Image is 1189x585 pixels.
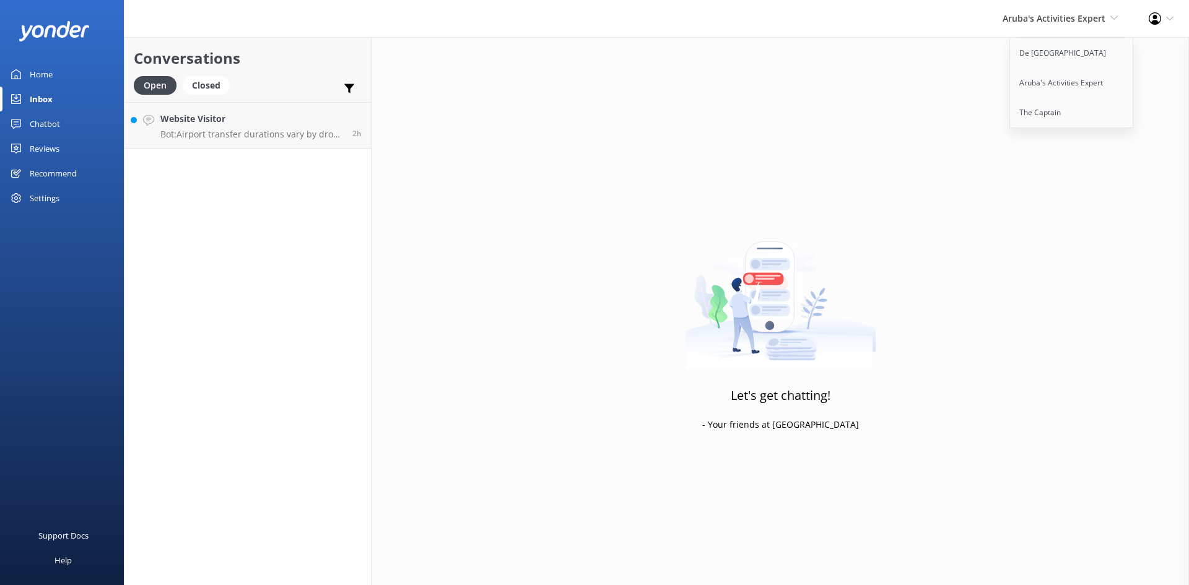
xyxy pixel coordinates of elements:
a: Website VisitorBot:Airport transfer durations vary by drop-off location. Typically, it takes anyw... [124,102,371,149]
img: yonder-white-logo.png [19,21,90,41]
a: Aruba's Activities Expert [1010,68,1134,98]
div: Chatbot [30,111,60,136]
a: Closed [183,78,236,92]
h3: Let's get chatting! [731,386,830,405]
a: Open [134,78,183,92]
p: Bot: Airport transfer durations vary by drop-off location. Typically, it takes anywhere between 2... [160,129,343,140]
a: The Captain [1010,98,1134,128]
div: Home [30,62,53,87]
span: Aruba's Activities Expert [1003,12,1105,24]
p: - Your friends at [GEOGRAPHIC_DATA] [702,418,859,431]
div: Settings [30,186,59,210]
div: Closed [183,76,230,95]
div: Support Docs [38,523,89,548]
img: artwork of a man stealing a conversation from at giant smartphone [685,215,876,370]
div: Open [134,76,176,95]
span: Oct 07 2025 03:48pm (UTC -04:00) America/Caracas [352,128,362,139]
a: De [GEOGRAPHIC_DATA] [1010,38,1134,68]
div: Recommend [30,161,77,186]
div: Help [54,548,72,573]
div: Reviews [30,136,59,161]
h4: Website Visitor [160,112,343,126]
h2: Conversations [134,46,362,70]
div: Inbox [30,87,53,111]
